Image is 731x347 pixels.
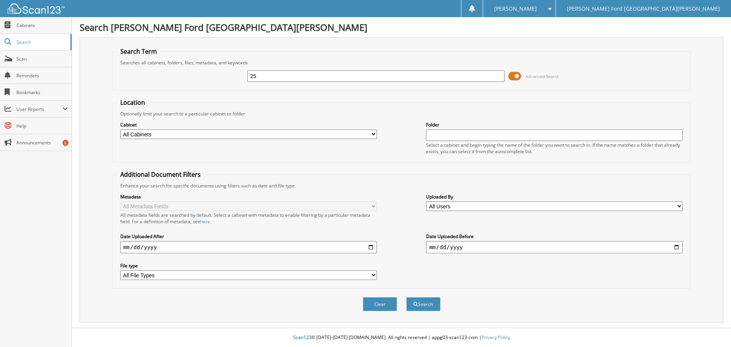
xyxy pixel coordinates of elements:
[80,21,723,34] h1: Search [PERSON_NAME] Ford [GEOGRAPHIC_DATA][PERSON_NAME]
[16,22,68,29] span: Cabinets
[426,142,683,155] div: Select a cabinet and begin typing the name of the folder you want to search in. If the name match...
[120,233,377,240] label: Date Uploaded After
[117,182,687,189] div: Enhance your search for specific documents using filters such as date and file type.
[117,110,687,117] div: Optionally limit your search to a particular cabinet or folder
[120,193,377,200] label: Metadata
[120,212,377,225] div: All metadata fields are searched by default. Select a cabinet with metadata to enable filtering b...
[406,297,441,311] button: Search
[494,6,537,11] span: [PERSON_NAME]
[426,193,683,200] label: Uploaded By
[426,241,683,253] input: end
[426,233,683,240] label: Date Uploaded Before
[525,74,559,79] span: Advanced Search
[117,98,149,107] legend: Location
[16,139,68,146] span: Announcements
[200,218,210,225] a: here
[16,39,67,45] span: Search
[16,56,68,62] span: Scan
[693,310,731,347] iframe: Chat Widget
[62,140,69,146] div: 6
[16,123,68,129] span: Help
[363,297,397,311] button: Clear
[117,59,687,66] div: Searches all cabinets, folders, files, metadata, and keywords
[16,106,62,112] span: User Reports
[16,89,68,96] span: Bookmarks
[8,3,65,14] img: scan123-logo-white.svg
[426,122,683,128] label: Folder
[117,47,161,56] legend: Search Term
[120,262,377,269] label: File type
[72,328,731,347] div: © [DATE]-[DATE] [DOMAIN_NAME]. All rights reserved | appg03-scan123-com |
[567,6,720,11] span: [PERSON_NAME] Ford [GEOGRAPHIC_DATA][PERSON_NAME]
[16,72,68,79] span: Reminders
[117,170,204,179] legend: Additional Document Filters
[120,241,377,253] input: start
[482,334,510,341] a: Privacy Policy
[293,334,311,341] span: Scan123
[120,122,377,128] label: Cabinet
